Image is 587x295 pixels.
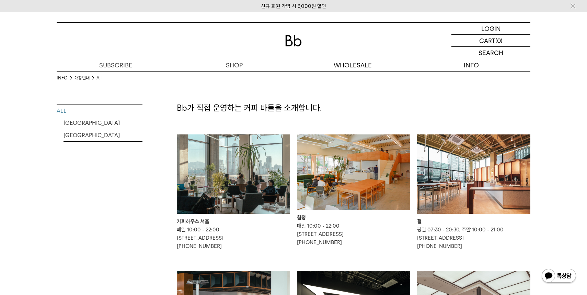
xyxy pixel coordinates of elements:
a: 매장안내 [74,75,90,81]
img: 합정 [297,134,410,210]
img: 로고 [285,35,302,46]
p: LOGIN [481,23,501,34]
p: 평일 07:30 - 20:30, 주말 10:00 - 21:00 [STREET_ADDRESS] [PHONE_NUMBER] [417,226,530,250]
a: SUBSCRIBE [57,59,175,71]
p: 매일 10:00 - 22:00 [STREET_ADDRESS] [PHONE_NUMBER] [297,222,410,247]
a: [GEOGRAPHIC_DATA] [64,129,142,141]
li: INFO [57,75,74,81]
a: CART (0) [451,35,530,47]
img: 커피하우스 서울 [177,134,290,214]
a: LOGIN [451,23,530,35]
img: 결 [417,134,530,214]
p: INFO [412,59,530,71]
p: WHOLESALE [293,59,412,71]
a: All [96,75,102,81]
a: 결 결 평일 07:30 - 20:30, 주말 10:00 - 21:00[STREET_ADDRESS][PHONE_NUMBER] [417,134,530,250]
a: [GEOGRAPHIC_DATA] [64,117,142,129]
div: 커피하우스 서울 [177,217,290,226]
img: 카카오톡 채널 1:1 채팅 버튼 [541,268,577,285]
p: 매일 10:00 - 22:00 [STREET_ADDRESS] [PHONE_NUMBER] [177,226,290,250]
a: 신규 회원 가입 시 3,000원 할인 [261,3,326,9]
p: (0) [495,35,503,46]
p: Bb가 직접 운영하는 커피 바들을 소개합니다. [177,102,530,114]
a: SHOP [175,59,293,71]
div: 합정 [297,214,410,222]
p: SEARCH [479,47,503,59]
div: 결 [417,217,530,226]
a: 합정 합정 매일 10:00 - 22:00[STREET_ADDRESS][PHONE_NUMBER] [297,134,410,247]
p: CART [479,35,495,46]
a: 커피하우스 서울 커피하우스 서울 매일 10:00 - 22:00[STREET_ADDRESS][PHONE_NUMBER] [177,134,290,250]
a: ALL [57,105,142,117]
